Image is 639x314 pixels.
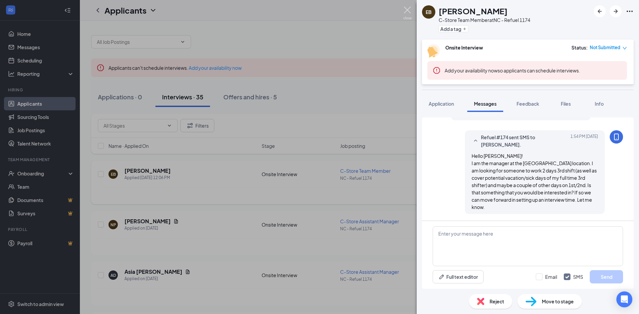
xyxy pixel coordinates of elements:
[481,134,568,148] span: Refuel #174 sent SMS to [PERSON_NAME].
[429,101,454,107] span: Application
[463,27,467,31] svg: Plus
[426,9,432,15] div: EB
[439,17,530,23] div: C-Store Team Member at NC - Refuel 1174
[439,25,468,32] button: PlusAdd a tag
[596,7,604,15] svg: ArrowLeftNew
[570,134,598,148] span: [DATE] 1:54 PM
[433,66,441,74] svg: Error
[445,67,580,73] span: so applicants can schedule interviews.
[622,46,627,51] span: down
[490,298,504,305] span: Reject
[590,44,620,51] span: Not Submitted
[445,67,498,74] button: Add your availability now
[472,153,597,210] span: Hello [PERSON_NAME]! I am the manager at the [GEOGRAPHIC_DATA] location. I am looking for someone...
[626,7,634,15] svg: Ellipses
[474,101,497,107] span: Messages
[439,5,508,17] h1: [PERSON_NAME]
[616,291,632,307] div: Open Intercom Messenger
[612,133,620,141] svg: MobileSms
[594,5,606,17] button: ArrowLeftNew
[433,270,484,283] button: Full text editorPen
[438,273,445,280] svg: Pen
[590,270,623,283] button: Send
[571,44,588,51] div: Status :
[595,101,604,107] span: Info
[445,45,483,51] b: Onsite Interview
[610,5,622,17] button: ArrowRight
[472,137,480,145] svg: SmallChevronUp
[517,101,539,107] span: Feedback
[542,298,574,305] span: Move to stage
[561,101,571,107] span: Files
[612,7,620,15] svg: ArrowRight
